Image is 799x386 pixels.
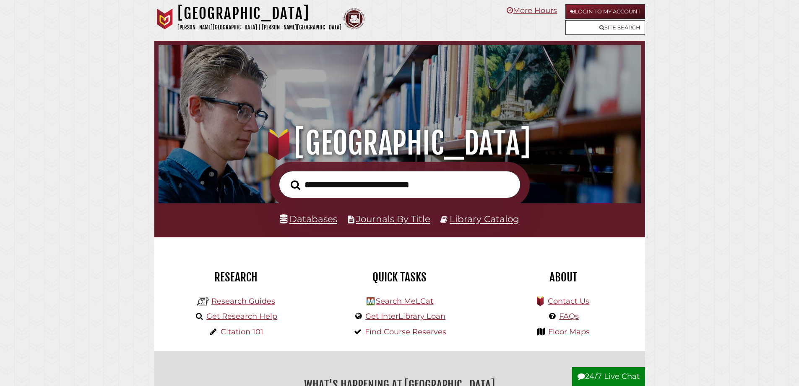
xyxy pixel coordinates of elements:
[177,23,341,32] p: [PERSON_NAME][GEOGRAPHIC_DATA] | [PERSON_NAME][GEOGRAPHIC_DATA]
[197,295,209,308] img: Hekman Library Logo
[280,213,337,224] a: Databases
[565,20,645,35] a: Site Search
[367,297,375,305] img: Hekman Library Logo
[365,327,446,336] a: Find Course Reserves
[488,270,639,284] h2: About
[376,297,433,306] a: Search MeLCat
[211,297,275,306] a: Research Guides
[548,297,589,306] a: Contact Us
[450,213,519,224] a: Library Catalog
[548,327,590,336] a: Floor Maps
[177,4,341,23] h1: [GEOGRAPHIC_DATA]
[356,213,430,224] a: Journals By Title
[206,312,277,321] a: Get Research Help
[154,8,175,29] img: Calvin University
[559,312,579,321] a: FAQs
[324,270,475,284] h2: Quick Tasks
[286,178,305,193] button: Search
[565,4,645,19] a: Login to My Account
[291,180,300,190] i: Search
[170,125,629,162] h1: [GEOGRAPHIC_DATA]
[365,312,445,321] a: Get InterLibrary Loan
[507,6,557,15] a: More Hours
[221,327,263,336] a: Citation 101
[344,8,364,29] img: Calvin Theological Seminary
[161,270,312,284] h2: Research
